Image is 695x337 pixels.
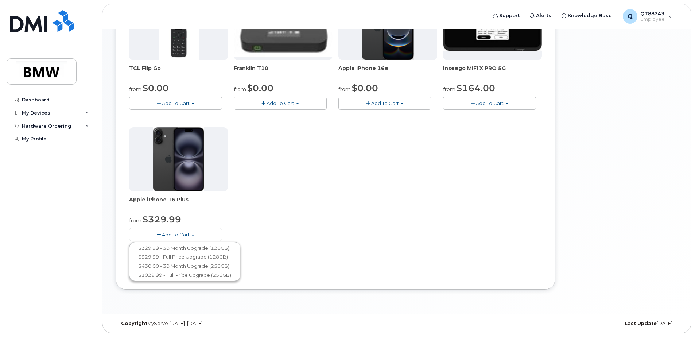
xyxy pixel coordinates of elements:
[116,321,303,326] div: MyServe [DATE]–[DATE]
[457,83,495,93] span: $164.00
[338,86,351,93] small: from
[129,86,141,93] small: from
[162,232,190,237] span: Add To Cart
[628,12,633,21] span: Q
[143,83,169,93] span: $0.00
[499,12,520,19] span: Support
[568,12,612,19] span: Knowledge Base
[129,65,228,79] div: TCL Flip Go
[129,228,222,241] button: Add To Cart
[129,217,141,224] small: from
[556,8,617,23] a: Knowledge Base
[352,83,378,93] span: $0.00
[153,127,204,191] img: iphone_16_plus.png
[640,16,665,22] span: Employee
[618,9,677,24] div: QT88243
[121,321,147,326] strong: Copyright
[234,65,333,79] div: Franklin T10
[338,65,437,79] div: Apple iPhone 16e
[443,97,536,109] button: Add To Cart
[371,100,399,106] span: Add To Cart
[234,97,327,109] button: Add To Cart
[490,321,678,326] div: [DATE]
[247,83,273,93] span: $0.00
[338,97,431,109] button: Add To Cart
[162,100,190,106] span: Add To Cart
[131,252,238,262] a: $929.99 - Full Price Upgrade (128GB)
[129,97,222,109] button: Add To Cart
[131,262,238,271] a: $430.00 - 30 Month Upgrade (256GB)
[443,65,542,79] div: Inseego MiFi X PRO 5G
[131,244,238,253] a: $329.99 - 30 Month Upgrade (128GB)
[443,86,455,93] small: from
[488,8,525,23] a: Support
[143,214,181,225] span: $329.99
[525,8,556,23] a: Alerts
[267,100,294,106] span: Add To Cart
[663,305,690,332] iframe: Messenger Launcher
[129,196,228,210] div: Apple iPhone 16 Plus
[640,11,665,16] span: QT88243
[625,321,657,326] strong: Last Update
[131,271,238,280] a: $1029.99 - Full Price Upgrade (256GB)
[536,12,551,19] span: Alerts
[476,100,504,106] span: Add To Cart
[234,86,246,93] small: from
